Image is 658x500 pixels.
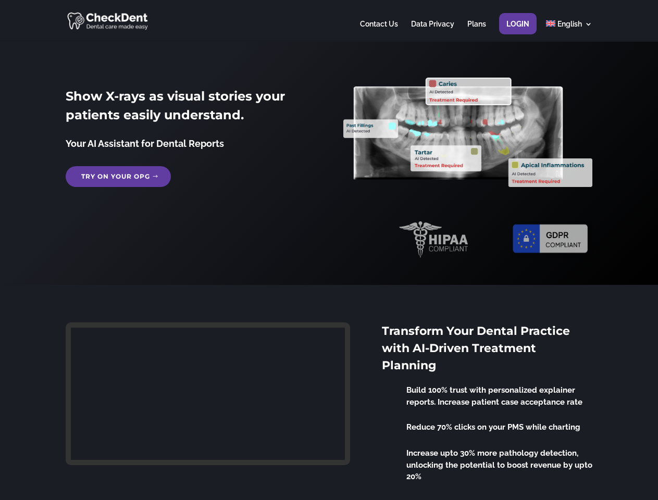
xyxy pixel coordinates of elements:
[546,20,592,41] a: English
[382,324,570,372] span: Transform Your Dental Practice with AI-Driven Treatment Planning
[506,20,529,41] a: Login
[67,10,149,31] img: CheckDent AI
[557,20,582,28] span: English
[343,78,592,187] img: X_Ray_annotated
[406,448,592,481] span: Increase upto 30% more pathology detection, unlocking the potential to boost revenue by upto 20%
[66,138,224,149] span: Your AI Assistant for Dental Reports
[467,20,486,41] a: Plans
[406,385,582,407] span: Build 100% trust with personalized explainer reports. Increase patient case acceptance rate
[360,20,398,41] a: Contact Us
[66,87,314,130] h2: Show X-rays as visual stories your patients easily understand.
[411,20,454,41] a: Data Privacy
[66,166,171,187] a: Try on your OPG
[406,422,580,432] span: Reduce 70% clicks on your PMS while charting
